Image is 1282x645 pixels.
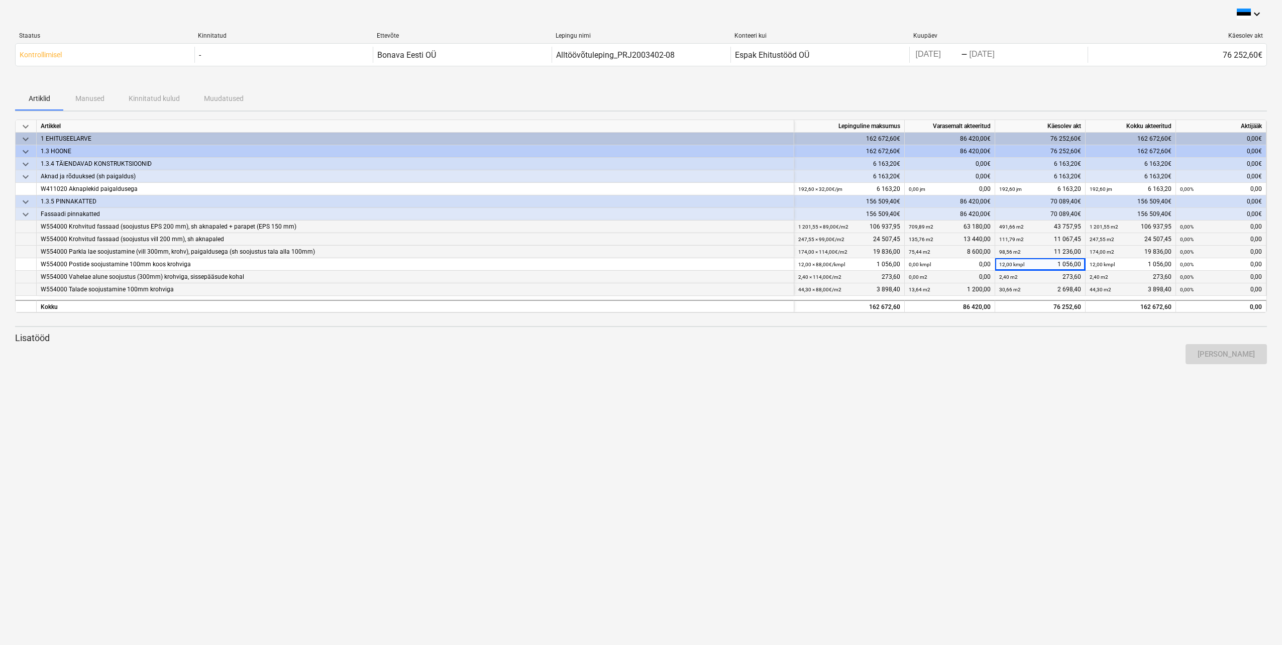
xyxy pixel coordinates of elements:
div: 0,00 [1180,233,1262,246]
div: 162 672,60€ [1086,145,1176,158]
small: 192,60 jm [999,186,1022,192]
div: 86 420,00 [909,301,991,313]
div: W554000 Parkla lae soojustamine (vill 300mm, krohv), paigaldusega (sh soojustus tala alla 100mm) [41,246,790,258]
p: Artiklid [27,93,51,104]
div: 6 163,20€ [995,158,1086,170]
div: 11 067,45 [999,233,1081,246]
span: keyboard_arrow_down [20,208,32,221]
div: Artikkel [37,120,794,133]
small: 174,00 × 114,00€ / m2 [798,249,847,255]
div: 156 509,40€ [794,208,905,221]
div: Aknad ja rõduuksed (sh paigaldus) [41,170,790,183]
div: 86 420,00€ [905,208,995,221]
div: 43 757,95 [999,221,1081,233]
div: Lepingu nimi [556,32,726,39]
div: W554000 Talade soojustamine 100mm krohviga [41,283,790,296]
div: Staatus [19,32,190,39]
div: 1.3.5 PINNAKATTED [41,195,790,208]
div: 13 440,00 [909,233,991,246]
div: 0,00 [909,183,991,195]
small: 192,60 jm [1090,186,1112,192]
div: 86 420,00€ [905,145,995,158]
div: 106 937,95 [1090,221,1171,233]
small: 2,40 m2 [1090,274,1108,280]
span: keyboard_arrow_down [20,171,32,183]
small: 44,30 × 88,00€ / m2 [798,287,841,292]
div: - [961,52,968,58]
div: 0,00€ [1176,208,1266,221]
div: 8 600,00 [909,246,991,258]
small: 174,00 m2 [1090,249,1114,255]
div: 76 252,60€ [1088,47,1266,63]
div: Konteeri kui [734,32,905,39]
div: 6 163,20€ [794,170,905,183]
small: 192,60 × 32,00€ / jm [798,186,842,192]
div: 76 252,60€ [995,133,1086,145]
div: Kuupäev [913,32,1084,39]
div: Lepinguline maksumus [794,120,905,133]
div: 162 672,60€ [794,133,905,145]
div: 19 836,00 [1090,246,1171,258]
div: 106 937,95 [798,221,900,233]
div: 63 180,00 [909,221,991,233]
i: keyboard_arrow_down [1251,8,1263,20]
small: 75,44 m2 [909,249,930,255]
small: 0,00% [1180,287,1194,292]
div: 70 089,40€ [995,208,1086,221]
small: 13,64 m2 [909,287,930,292]
div: 0,00€ [1176,170,1266,183]
div: 19 836,00 [798,246,900,258]
div: Fassaadi pinnakatted [41,208,790,221]
div: 1 EHITUSEELARVE [41,133,790,145]
input: Lõpp [968,48,1015,62]
div: 0,00€ [905,158,995,170]
div: 0,00 [1180,283,1262,296]
small: 491,66 m2 [999,224,1024,230]
span: keyboard_arrow_down [20,158,32,170]
small: 111,79 m2 [999,237,1024,242]
div: 0,00€ [1176,145,1266,158]
span: keyboard_arrow_down [20,196,32,208]
div: 0,00€ [1176,195,1266,208]
div: 1.3.4 TÄIENDAVAD KONSTRUKTSIOONID [41,158,790,170]
small: 0,00% [1180,186,1194,192]
div: 6 163,20 [1090,183,1171,195]
div: 3 898,40 [798,283,900,296]
small: 30,66 m2 [999,287,1021,292]
div: Bonava Eesti OÜ [377,50,436,60]
div: 1 200,00 [909,283,991,296]
div: W554000 Postide soojustamine 100mm koos krohviga [41,258,790,271]
small: 0,00% [1180,237,1194,242]
span: keyboard_arrow_down [20,146,32,158]
div: 162 672,60 [798,301,900,313]
small: 135,76 m2 [909,237,933,242]
div: W554000 Krohvitud fassaad (soojustus EPS 200 mm), sh aknapaled + parapet (EPS 150 mm) [41,221,790,233]
div: 162 672,60€ [1086,133,1176,145]
div: Käesolev akt [995,120,1086,133]
div: 0,00 [1180,183,1262,195]
small: 1 201,55 × 89,00€ / m2 [798,224,848,230]
small: 2,40 × 114,00€ / m2 [798,274,841,280]
div: 1 056,00 [999,258,1081,271]
div: 0,00 [1180,271,1262,283]
div: 2 698,40 [999,283,1081,296]
input: Algus [914,48,961,62]
small: 709,89 m2 [909,224,933,230]
div: W554000 Vahelae alune soojustus (300mm) krohviga, sissepääsude kohal [41,271,790,283]
div: 0,00 [1180,221,1262,233]
div: 24 507,45 [798,233,900,246]
div: 162 672,60€ [794,145,905,158]
span: keyboard_arrow_down [20,121,32,133]
div: 273,60 [1090,271,1171,283]
small: 2,40 m2 [999,274,1018,280]
div: 86 420,00€ [905,133,995,145]
div: W554000 Krohvitud fassaad (soojustus vill 200 mm), sh aknapaled [41,233,790,246]
div: 6 163,20 [798,183,900,195]
small: 0,00 jm [909,186,925,192]
div: 76 252,60 [999,301,1081,313]
small: 12,00 kmpl [999,262,1024,267]
small: 0,00% [1180,224,1194,230]
div: 0,00 [1180,301,1262,313]
small: 0,00% [1180,249,1194,255]
div: 70 089,40€ [995,195,1086,208]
